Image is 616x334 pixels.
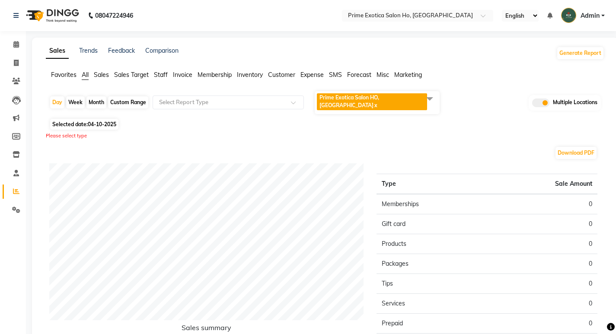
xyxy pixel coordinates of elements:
[82,71,89,79] span: All
[51,71,77,79] span: Favorites
[114,71,149,79] span: Sales Target
[347,71,371,79] span: Forecast
[487,174,597,194] th: Sale Amount
[108,96,148,108] div: Custom Range
[79,47,98,54] a: Trends
[319,94,379,108] span: Prime Exotica Salon HO, [GEOGRAPHIC_DATA]
[377,194,487,214] td: Memberships
[66,96,85,108] div: Week
[557,47,603,59] button: Generate Report
[377,234,487,254] td: Products
[86,96,106,108] div: Month
[154,71,168,79] span: Staff
[329,71,342,79] span: SMS
[581,11,600,20] span: Admin
[553,99,597,107] span: Multiple Locations
[237,71,263,79] span: Inventory
[108,47,135,54] a: Feedback
[300,71,324,79] span: Expense
[377,274,487,294] td: Tips
[373,102,377,108] a: x
[88,121,116,127] span: 04-10-2025
[268,71,295,79] span: Customer
[95,3,133,28] b: 08047224946
[50,96,64,108] div: Day
[377,314,487,334] td: Prepaid
[46,43,69,59] a: Sales
[561,8,576,23] img: Admin
[487,314,597,334] td: 0
[487,294,597,314] td: 0
[50,119,118,130] span: Selected date:
[394,71,422,79] span: Marketing
[555,147,597,159] button: Download PDF
[487,274,597,294] td: 0
[94,71,109,79] span: Sales
[198,71,232,79] span: Membership
[377,214,487,234] td: Gift card
[487,214,597,234] td: 0
[22,3,81,28] img: logo
[487,194,597,214] td: 0
[377,294,487,314] td: Services
[46,132,604,140] div: Please select type
[377,71,389,79] span: Misc
[173,71,192,79] span: Invoice
[487,254,597,274] td: 0
[487,234,597,254] td: 0
[377,174,487,194] th: Type
[145,47,179,54] a: Comparison
[377,254,487,274] td: Packages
